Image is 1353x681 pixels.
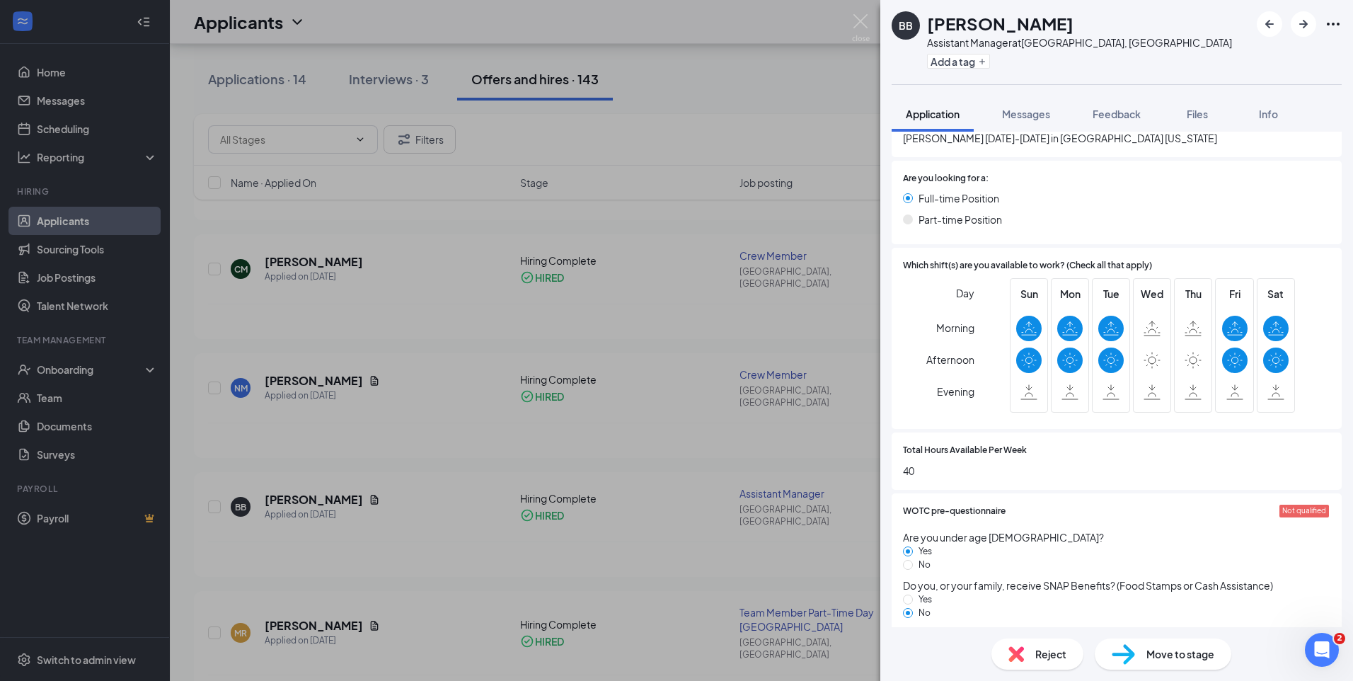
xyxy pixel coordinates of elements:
svg: ArrowLeftNew [1261,16,1278,33]
span: Full-time Position [919,190,999,206]
span: No [913,607,936,618]
div: BB [899,18,913,33]
button: PlusAdd a tag [927,54,990,69]
span: Day [956,285,974,301]
span: Feedback [1093,108,1141,120]
span: Afternoon [926,347,974,372]
span: WOTC pre-questionnaire [903,505,1006,518]
span: Sat [1263,286,1289,302]
span: Wed [1139,286,1165,302]
span: Messages [1002,108,1050,120]
span: Tue [1098,286,1124,302]
span: Do you receive SSI Benefits? [903,625,1330,641]
span: Not qualified [1282,505,1326,517]
iframe: Intercom live chat [1305,633,1339,667]
span: Part-time Position [919,212,1002,227]
span: Mon [1057,286,1083,302]
span: Yes [913,594,938,605]
span: Are you under age [DEMOGRAPHIC_DATA]? [903,530,1330,545]
div: Assistant Manager at [GEOGRAPHIC_DATA], [GEOGRAPHIC_DATA] [927,35,1232,50]
span: Thu [1180,286,1206,302]
span: Yes [913,546,938,556]
span: Sun [1016,286,1042,302]
span: Total Hours Available Per Week [903,444,1027,457]
span: Fri [1222,286,1248,302]
span: Morning [936,315,974,340]
span: Files [1187,108,1208,120]
button: ArrowLeftNew [1257,11,1282,37]
svg: Ellipses [1325,16,1342,33]
span: Are you looking for a: [903,172,989,185]
span: 40 [903,463,1330,479]
span: Do you, or your family, receive SNAP Benefits? (Food Stamps or Cash Assistance) [903,578,1330,593]
span: Move to stage [1146,646,1214,662]
h1: [PERSON_NAME] [927,11,1073,35]
span: Evening [937,379,974,404]
span: Application [906,108,960,120]
span: 2 [1334,633,1345,644]
span: Which shift(s) are you available to work? (Check all that apply) [903,259,1152,273]
svg: ArrowRight [1295,16,1312,33]
span: Reject [1035,646,1066,662]
span: [PERSON_NAME] [DATE]-[DATE] in [GEOGRAPHIC_DATA] [US_STATE] [903,130,1330,146]
span: No [913,559,936,570]
svg: Plus [978,57,986,66]
button: ArrowRight [1291,11,1316,37]
span: Info [1259,108,1278,120]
